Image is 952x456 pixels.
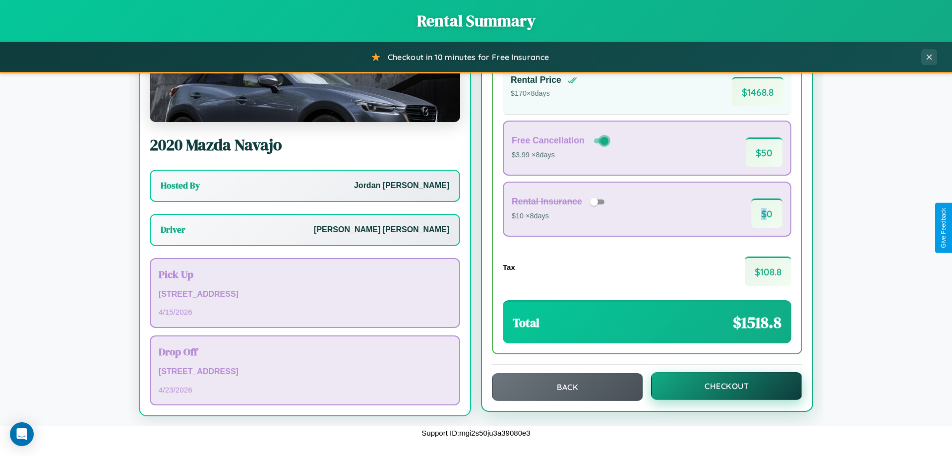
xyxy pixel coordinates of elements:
h4: Rental Insurance [512,196,582,207]
h3: Drop Off [159,344,451,359]
p: [PERSON_NAME] [PERSON_NAME] [314,223,449,237]
span: $ 50 [746,137,782,167]
button: Checkout [651,372,802,400]
p: $10 × 8 days [512,210,608,223]
h4: Tax [503,263,515,271]
h3: Total [513,315,539,331]
p: $3.99 × 8 days [512,149,610,162]
p: 4 / 23 / 2026 [159,383,451,396]
div: Give Feedback [940,208,947,248]
h3: Driver [161,224,185,236]
span: $ 1468.8 [732,77,783,106]
span: $ 108.8 [745,257,791,286]
h4: Free Cancellation [512,135,585,146]
p: 4 / 15 / 2026 [159,305,451,319]
p: [STREET_ADDRESS] [159,287,451,302]
h3: Pick Up [159,267,451,281]
p: $ 170 × 8 days [511,87,577,100]
p: Jordan [PERSON_NAME] [354,179,449,193]
div: Open Intercom Messenger [10,422,34,446]
p: [STREET_ADDRESS] [159,365,451,379]
span: Checkout in 10 minutes for Free Insurance [388,52,549,62]
h4: Rental Price [511,75,561,85]
span: $ 1518.8 [733,312,781,333]
h3: Hosted By [161,180,200,192]
span: $ 0 [751,198,782,228]
h1: Rental Summary [10,10,942,32]
h2: 2020 Mazda Navajo [150,134,460,156]
p: Support ID: mgi2s50ju3a39080e3 [421,426,530,440]
button: Back [492,373,643,401]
